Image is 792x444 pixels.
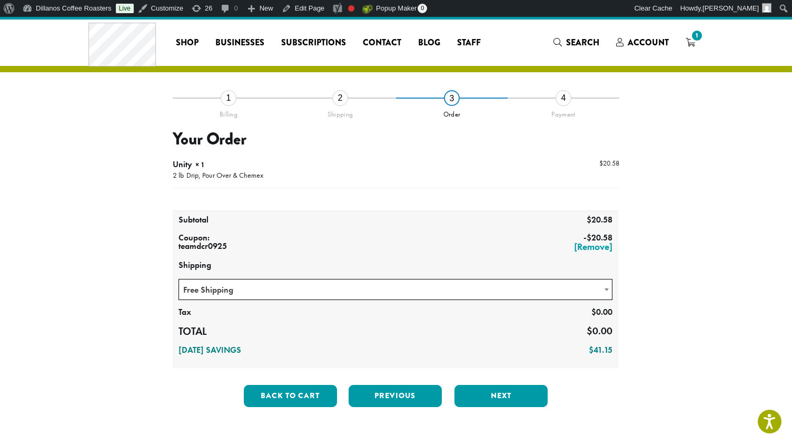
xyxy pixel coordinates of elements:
[173,257,618,275] th: Shipping
[215,36,264,50] span: Businesses
[591,306,612,317] bdi: 0.00
[173,211,262,229] th: Subtotal
[587,232,612,243] span: 20.58
[173,229,262,257] th: Coupon: teamdcr0925
[418,36,440,50] span: Blog
[587,214,612,225] bdi: 20.58
[349,385,442,407] button: Previous
[244,385,337,407] button: Back to cart
[179,279,612,300] span: Free Shipping
[167,34,207,51] a: Shop
[587,232,591,243] span: $
[221,90,236,106] div: 1
[591,306,596,317] span: $
[599,159,619,168] bdi: 20.58
[587,324,612,337] bdi: 0.00
[589,344,612,355] bdi: 41.15
[332,90,348,106] div: 2
[587,214,591,225] span: $
[268,242,612,252] a: Remove teamdcr0925 coupon
[284,106,396,119] div: Shipping
[628,36,669,49] span: Account
[444,90,460,106] div: 3
[702,4,759,12] span: [PERSON_NAME]
[363,36,401,50] span: Contact
[587,324,592,337] span: $
[173,322,262,342] th: Total
[418,4,427,13] span: 0
[173,129,619,149] h3: Your Order
[173,304,262,322] th: Tax
[173,159,192,170] span: Unity
[281,36,346,50] span: Subscriptions
[348,5,354,12] div: Focus keyphrase not set
[566,36,599,49] span: Search
[173,171,184,181] p: 2 lb
[690,28,704,43] span: 1
[262,229,618,257] td: -
[176,36,199,50] span: Shop
[457,36,481,50] span: Staff
[179,279,612,300] span: Free Shipping
[449,34,489,51] a: Staff
[396,106,508,119] div: Order
[556,90,571,106] div: 4
[173,342,420,360] th: [DATE] Savings
[545,34,608,51] a: Search
[116,4,134,13] a: Live
[508,106,619,119] div: Payment
[589,344,593,355] span: $
[599,159,603,168] span: $
[454,385,548,407] button: Next
[195,160,205,169] strong: × 1
[173,106,284,119] div: Billing
[184,171,263,181] p: Drip, Pour Over & Chemex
